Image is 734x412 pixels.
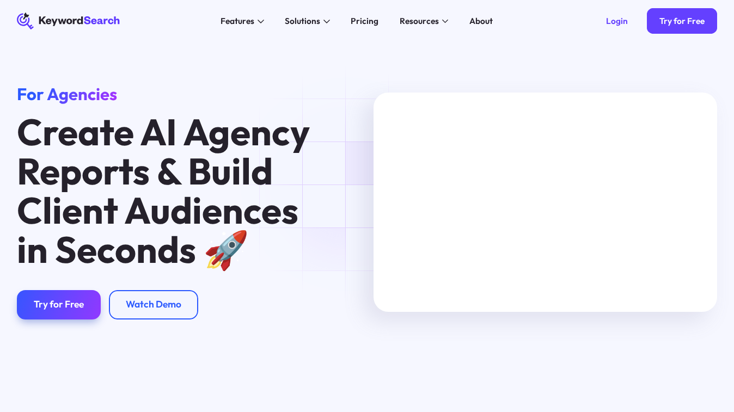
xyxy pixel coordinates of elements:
a: Login [594,8,640,33]
div: Try for Free [34,299,84,311]
div: Solutions [285,15,320,27]
div: Pricing [351,15,378,27]
div: Resources [400,15,439,27]
a: About [463,13,499,29]
div: About [469,15,493,27]
div: Try for Free [659,16,705,26]
span: For Agencies [17,83,117,104]
div: Login [606,16,628,26]
a: Pricing [345,13,385,29]
div: Watch Demo [126,299,181,311]
h1: Create AI Agency Reports & Build Client Audiences in Seconds 🚀 [17,113,321,269]
a: Try for Free [647,8,717,33]
a: Try for Free [17,290,101,319]
div: Features [221,15,254,27]
iframe: KeywordSearch Agency Reports [374,93,717,312]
